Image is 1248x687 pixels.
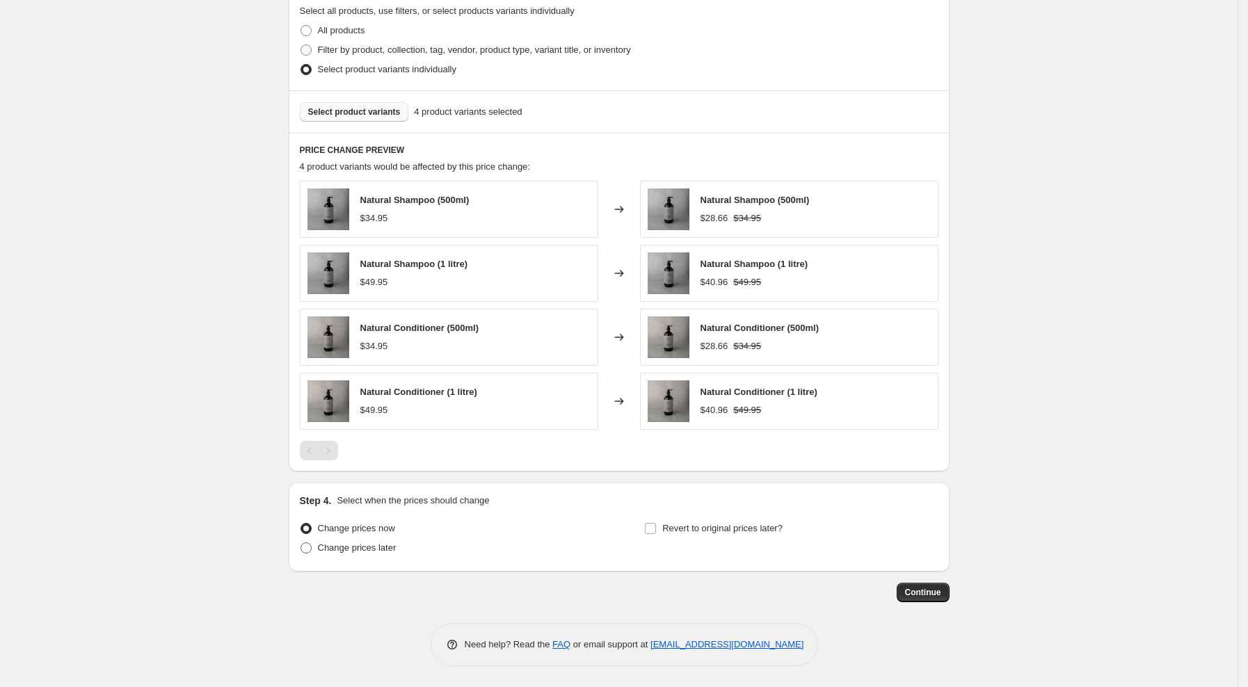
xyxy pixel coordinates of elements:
span: Natural Shampoo (1 litre) [360,259,468,269]
img: Shampoo500ml_afa3240a-b05f-45da-aa00-63ec8ce56a9f_80x.jpg [307,188,349,230]
span: or email support at [570,639,650,649]
span: Natural Conditioner (500ml) [360,323,479,333]
div: $34.95 [360,339,388,353]
div: $49.95 [360,275,388,289]
span: Natural Conditioner (1 litre) [701,387,817,397]
img: Conditioner500ml_524acd11-5018-4bf2-8d27-095f13c8d137_80x.jpg [307,380,349,422]
span: Change prices now [318,523,395,533]
span: All products [318,25,365,35]
img: Shampoo500ml_afa3240a-b05f-45da-aa00-63ec8ce56a9f_80x.jpg [648,252,689,294]
span: Natural Shampoo (1 litre) [701,259,808,269]
a: [EMAIL_ADDRESS][DOMAIN_NAME] [650,639,803,649]
div: $49.95 [360,403,388,417]
span: Revert to original prices later? [662,523,783,533]
h6: PRICE CHANGE PREVIEW [300,145,938,156]
img: Conditioner500ml_524acd11-5018-4bf2-8d27-095f13c8d137_80x.jpg [648,316,689,358]
span: Select product variants [308,106,401,118]
div: $34.95 [360,211,388,225]
img: Conditioner500ml_524acd11-5018-4bf2-8d27-095f13c8d137_80x.jpg [307,316,349,358]
span: Change prices later [318,542,397,553]
span: Natural Shampoo (500ml) [360,195,470,205]
div: $40.96 [701,275,728,289]
div: $28.66 [701,211,728,225]
p: Select when the prices should change [337,494,489,508]
span: Continue [905,587,941,598]
span: 4 product variants selected [414,105,522,119]
nav: Pagination [300,441,338,460]
span: Need help? Read the [465,639,553,649]
span: Natural Conditioner (500ml) [701,323,819,333]
span: Natural Conditioner (1 litre) [360,387,477,397]
button: Select product variants [300,102,409,122]
div: $40.96 [701,403,728,417]
strike: $34.95 [733,211,761,225]
button: Continue [897,583,950,602]
span: Select all products, use filters, or select products variants individually [300,6,575,16]
span: Select product variants individually [318,64,456,74]
strike: $49.95 [733,403,761,417]
img: Shampoo500ml_afa3240a-b05f-45da-aa00-63ec8ce56a9f_80x.jpg [307,252,349,294]
span: Filter by product, collection, tag, vendor, product type, variant title, or inventory [318,45,631,55]
strike: $34.95 [733,339,761,353]
img: Shampoo500ml_afa3240a-b05f-45da-aa00-63ec8ce56a9f_80x.jpg [648,188,689,230]
img: Conditioner500ml_524acd11-5018-4bf2-8d27-095f13c8d137_80x.jpg [648,380,689,422]
a: FAQ [552,639,570,649]
h2: Step 4. [300,494,332,508]
span: Natural Shampoo (500ml) [701,195,810,205]
div: $28.66 [701,339,728,353]
strike: $49.95 [733,275,761,289]
span: 4 product variants would be affected by this price change: [300,161,530,172]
